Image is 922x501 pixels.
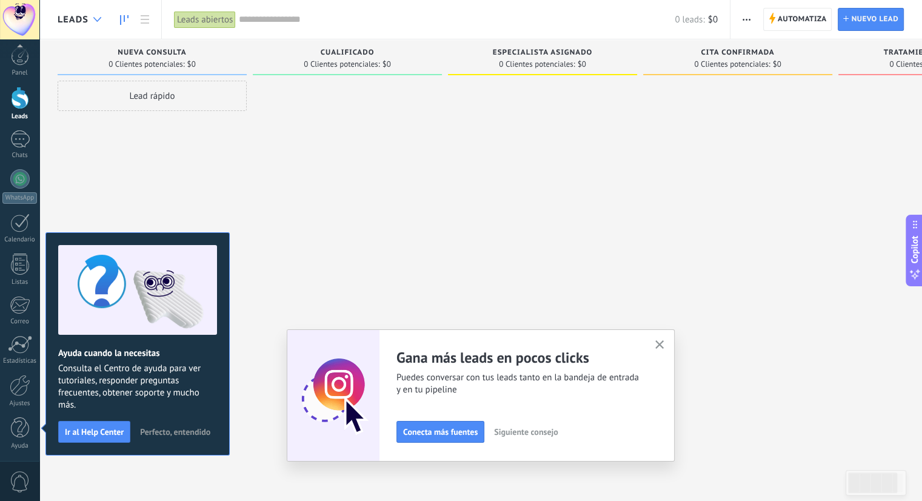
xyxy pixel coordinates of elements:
[396,348,640,367] h2: Gana más leads en pocos clicks
[187,61,196,68] span: $0
[2,357,38,365] div: Estadísticas
[321,49,375,57] span: Cualificado
[2,318,38,326] div: Correo
[65,428,124,436] span: Ir al Help Center
[499,61,575,68] span: 0 Clientes potenciales:
[489,423,563,441] button: Siguiente consejo
[2,442,38,450] div: Ayuda
[140,428,210,436] span: Perfecto, entendido
[396,372,640,396] span: Puedes conversar con tus leads tanto en la bandeja de entrada y en tu pipeline
[58,348,217,359] h2: Ayuda cuando la necesitas
[403,428,478,436] span: Conecta más fuentes
[2,278,38,286] div: Listas
[708,14,718,25] span: $0
[58,421,130,443] button: Ir al Help Center
[773,61,781,68] span: $0
[694,61,770,68] span: 0 Clientes potenciales:
[675,14,704,25] span: 0 leads:
[454,49,631,59] div: Especialista asignado
[396,421,484,443] button: Conecta más fuentes
[2,69,38,77] div: Panel
[58,363,217,411] span: Consulta el Centro de ayuda para ver tutoriales, responder preguntas frecuentes, obtener soporte ...
[64,49,241,59] div: Nueva consulta
[494,428,558,436] span: Siguiente consejo
[763,8,832,31] a: Automatiza
[2,236,38,244] div: Calendario
[778,8,827,30] span: Automatiza
[738,8,755,31] button: Más
[135,423,216,441] button: Perfecto, entendido
[58,81,247,111] div: Lead rápido
[701,49,774,57] span: Cita confirmada
[2,192,37,204] div: WhatsApp
[493,49,592,57] span: Especialista asignado
[838,8,904,31] a: Nuevo lead
[174,11,236,29] div: Leads abiertos
[382,61,391,68] span: $0
[135,8,155,32] a: Lista
[259,49,436,59] div: Cualificado
[649,49,826,59] div: Cita confirmada
[2,152,38,160] div: Chats
[109,61,184,68] span: 0 Clientes potenciales:
[58,14,89,25] span: Leads
[2,113,38,121] div: Leads
[578,61,586,68] span: $0
[114,8,135,32] a: Leads
[304,61,379,68] span: 0 Clientes potenciales:
[851,8,898,30] span: Nuevo lead
[118,49,186,57] span: Nueva consulta
[909,236,921,264] span: Copilot
[2,400,38,408] div: Ajustes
